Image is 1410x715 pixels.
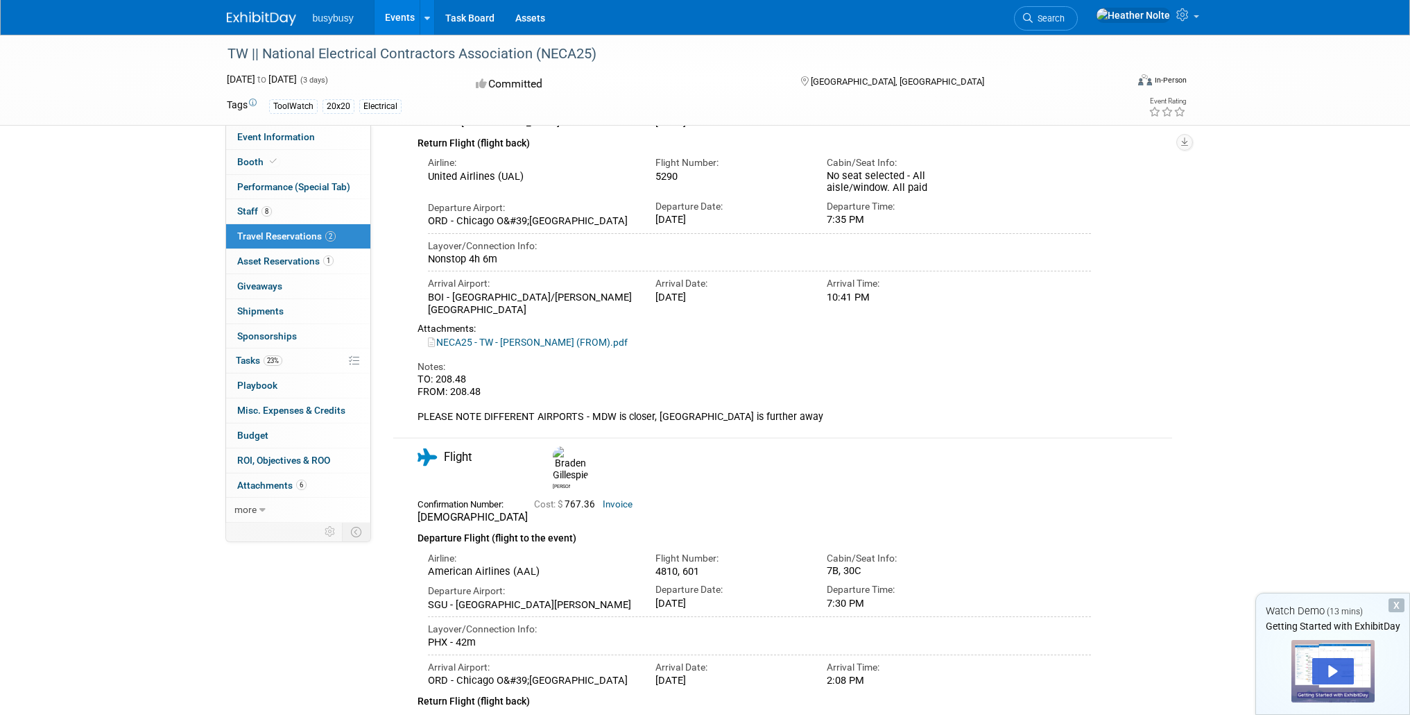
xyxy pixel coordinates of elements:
div: TW || National Electrical Contractors Association (NECA25) [223,42,1106,67]
div: 7:35 PM [827,213,977,226]
span: 767.36 [534,499,601,510]
div: Braden Gillespie [549,446,574,490]
span: [DATE] [DATE] [227,74,297,85]
a: Tasks23% [226,348,370,373]
i: Flight [418,448,437,466]
div: Nonstop 4h 6m [428,253,1092,265]
div: Cabin/Seat Info: [827,552,977,565]
div: ORD - Chicago O&#39;[GEOGRAPHIC_DATA] [428,674,635,687]
span: Search [1033,13,1065,24]
div: Confirmation Number: [418,495,513,510]
a: Search [1014,6,1078,31]
span: Flight [444,450,472,464]
div: 4810, 601 [655,565,806,578]
span: 8 [261,206,272,217]
a: Playbook [226,373,370,398]
div: Event Format [1044,72,1187,93]
a: Asset Reservations1 [226,249,370,274]
div: Attachments: [418,323,1092,335]
div: PHX - 42m [428,636,1092,648]
span: Playbook [237,380,277,391]
div: Getting Started with ExhibitDay [1256,619,1409,633]
div: Cabin/Seat Info: [827,156,977,169]
span: Misc. Expenses & Credits [237,405,345,416]
div: [DATE] [655,674,806,687]
span: Sponsorships [237,330,297,342]
div: Departure Flight (flight to the event) [418,524,1092,546]
span: more [234,504,257,515]
div: Play [1312,658,1354,684]
a: Misc. Expenses & Credits [226,398,370,423]
a: Event Information [226,125,370,149]
a: Budget [226,423,370,448]
a: Performance (Special Tab) [226,175,370,199]
span: Cost: $ [534,499,565,510]
div: 7B, 30C [827,565,977,578]
div: Committed [472,72,778,96]
a: Giveaways [226,274,370,298]
div: 10:41 PM [827,291,977,303]
span: Tasks [236,355,282,366]
div: Departure Date: [655,583,806,596]
div: [DATE] [655,213,806,226]
a: more [226,498,370,522]
div: 7:30 PM [827,597,977,609]
a: Staff8 [226,199,370,224]
div: Airline: [428,552,635,565]
div: Flight Number: [655,156,806,169]
div: United Airlines (UAL) [428,170,635,183]
div: 2:08 PM [827,674,977,687]
div: ToolWatch [269,99,318,114]
div: [DATE] [655,597,806,609]
div: SGU - [GEOGRAPHIC_DATA][PERSON_NAME] [428,598,635,611]
span: ROI, Objectives & ROO [237,455,330,466]
img: Braden Gillespie [553,446,588,482]
span: 6 [296,480,307,490]
div: Flight Number: [655,552,806,565]
a: Shipments [226,299,370,323]
td: Tags [227,98,257,114]
span: Booth [237,156,280,167]
div: Layover/Connection Info: [428,623,1092,636]
div: Arrival Time: [827,277,977,290]
span: Travel Reservations [237,230,336,242]
div: 5290 [655,170,806,183]
div: Departure Time: [827,200,977,213]
div: Dismiss [1388,598,1404,612]
div: Notes: [418,360,1092,373]
a: Travel Reservations2 [226,224,370,249]
div: BOI - [GEOGRAPHIC_DATA]/[PERSON_NAME][GEOGRAPHIC_DATA] [428,291,635,317]
span: Shipments [237,305,284,317]
div: Airline: [428,156,635,169]
span: 2 [325,231,336,242]
div: ORD - Chicago O&#39;[GEOGRAPHIC_DATA] [428,214,635,227]
div: Return Flight (flight back) [418,687,1092,709]
span: Asset Reservations [237,255,334,267]
span: 1 [323,255,334,266]
img: Heather Nolte [1096,8,1171,23]
span: 23% [264,355,282,366]
img: ExhibitDay [227,12,296,26]
span: to [255,74,268,85]
div: Departure Date: [655,200,806,213]
div: Arrival Airport: [428,661,635,674]
span: Performance (Special Tab) [237,181,350,192]
div: TO: 208.48 FROM: 208.48 PLEASE NOTE DIFFERENT AIRPORTS - MDW is closer, [GEOGRAPHIC_DATA] is furt... [418,373,1092,423]
td: Personalize Event Tab Strip [318,523,343,541]
div: Departure Time: [827,583,977,596]
span: Budget [237,430,268,441]
div: Arrival Date: [655,277,806,290]
a: Sponsorships [226,324,370,348]
span: [DEMOGRAPHIC_DATA] [418,511,528,523]
div: 20x20 [323,99,354,114]
a: NECA25 - TW - [PERSON_NAME] (FROM).pdf [428,337,628,348]
div: Return Flight (flight back) [418,128,1092,151]
div: [DATE] [655,291,806,303]
span: Event Information [237,131,315,142]
div: Layover/Connection Info: [428,239,1092,253]
a: ROI, Objectives & ROO [226,448,370,473]
div: Watch Demo [1256,604,1409,619]
div: In-Person [1154,75,1187,85]
div: Departure Airport: [428,201,635,214]
div: Departure Airport: [428,584,635,598]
